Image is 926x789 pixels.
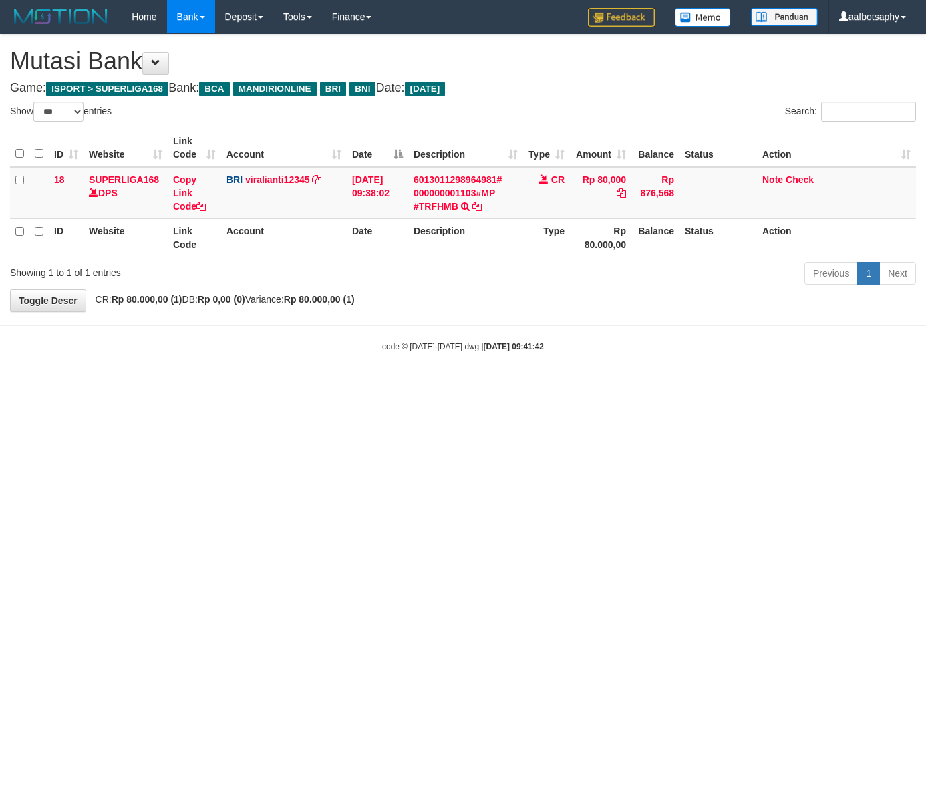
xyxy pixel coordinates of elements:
strong: Rp 80.000,00 (1) [112,294,182,305]
a: 6013011298964981# 000000001103#MP #TRFHMB [414,174,502,212]
th: Type [523,218,570,257]
span: BRI [320,82,346,96]
th: Link Code [168,218,221,257]
span: CR: DB: Variance: [89,294,355,305]
th: Website: activate to sort column ascending [84,129,168,167]
a: Copy Rp 80,000 to clipboard [617,188,626,198]
select: Showentries [33,102,84,122]
th: Amount: activate to sort column ascending [570,129,631,167]
th: Account: activate to sort column ascending [221,129,347,167]
a: Check [786,174,814,185]
img: Button%20Memo.svg [675,8,731,27]
input: Search: [821,102,916,122]
th: ID: activate to sort column ascending [49,129,84,167]
th: Status [679,218,757,257]
a: Note [762,174,783,185]
strong: Rp 0,00 (0) [198,294,245,305]
label: Search: [785,102,916,122]
th: Rp 80.000,00 [570,218,631,257]
th: Balance [631,218,679,257]
img: panduan.png [751,8,818,26]
th: Description [408,218,523,257]
td: Rp 876,568 [631,167,679,219]
small: code © [DATE]-[DATE] dwg | [382,342,544,351]
a: Toggle Descr [10,289,86,312]
strong: [DATE] 09:41:42 [484,342,544,351]
span: ISPORT > SUPERLIGA168 [46,82,168,96]
a: Copy viralianti12345 to clipboard [312,174,321,185]
th: Date [347,218,408,257]
a: SUPERLIGA168 [89,174,159,185]
th: Link Code: activate to sort column ascending [168,129,221,167]
th: Balance [631,129,679,167]
th: Account [221,218,347,257]
a: viralianti12345 [245,174,310,185]
a: 1 [857,262,880,285]
span: MANDIRIONLINE [233,82,317,96]
img: Feedback.jpg [588,8,655,27]
a: Previous [804,262,858,285]
td: [DATE] 09:38:02 [347,167,408,219]
a: Copy Link Code [173,174,206,212]
th: Action: activate to sort column ascending [757,129,916,167]
div: Showing 1 to 1 of 1 entries [10,261,376,279]
span: CR [551,174,565,185]
label: Show entries [10,102,112,122]
span: 18 [54,174,65,185]
a: Copy 6013011298964981# 000000001103#MP #TRFHMB to clipboard [472,201,482,212]
th: Website [84,218,168,257]
td: Rp 80,000 [570,167,631,219]
span: [DATE] [405,82,446,96]
th: Status [679,129,757,167]
th: ID [49,218,84,257]
th: Description: activate to sort column ascending [408,129,523,167]
th: Type: activate to sort column ascending [523,129,570,167]
span: BNI [349,82,375,96]
h4: Game: Bank: Date: [10,82,916,95]
img: MOTION_logo.png [10,7,112,27]
a: Next [879,262,916,285]
th: Date: activate to sort column descending [347,129,408,167]
th: Action [757,218,916,257]
td: DPS [84,167,168,219]
span: BRI [226,174,243,185]
strong: Rp 80.000,00 (1) [284,294,355,305]
h1: Mutasi Bank [10,48,916,75]
span: BCA [199,82,229,96]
